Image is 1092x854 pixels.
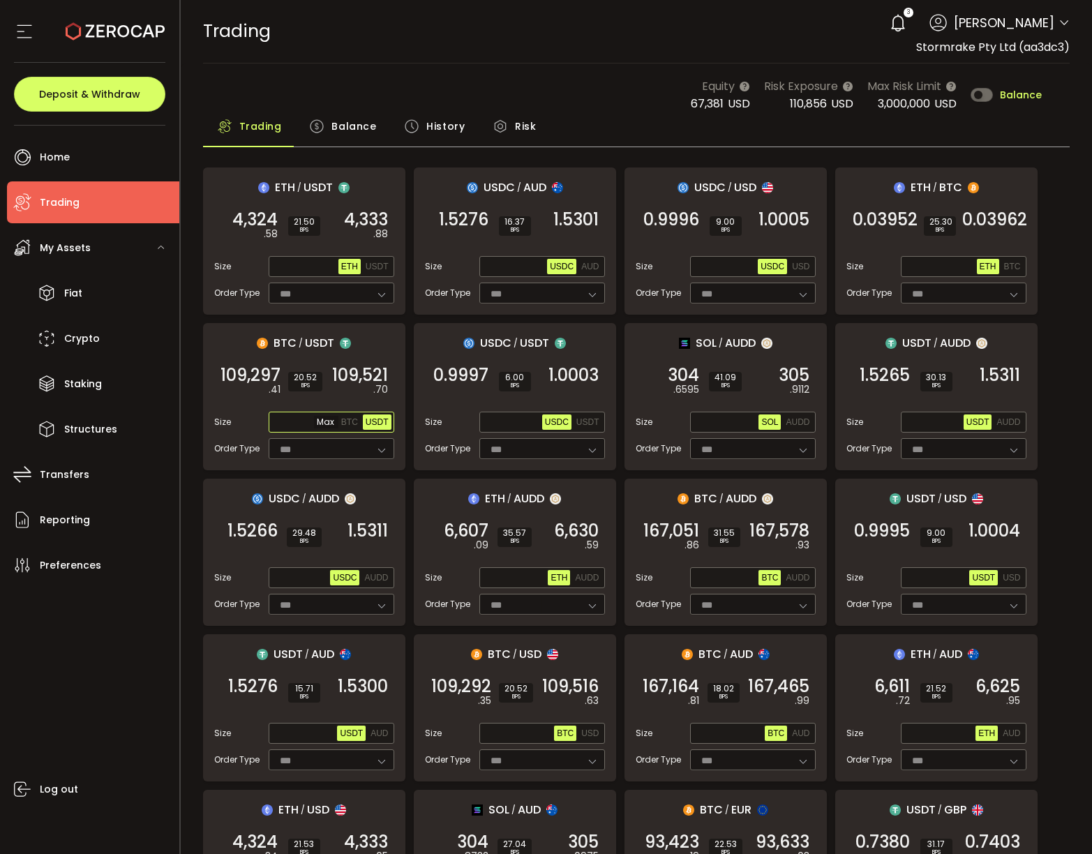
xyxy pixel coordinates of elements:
span: USD [934,96,957,112]
img: eth_portfolio.svg [468,493,479,504]
em: .88 [373,227,388,241]
img: aud_portfolio.svg [758,649,770,660]
button: BTC [338,414,361,430]
img: usdt_portfolio.svg [555,338,566,349]
em: .93 [795,538,809,553]
span: Transfers [40,465,89,485]
span: BTC [274,334,297,352]
span: 167,051 [643,524,699,538]
span: Max Risk Limit [867,77,941,95]
img: usdt_portfolio.svg [340,338,351,349]
button: USDT [363,259,391,274]
span: Size [214,571,231,584]
span: AUD [939,645,962,663]
span: Order Type [425,442,470,455]
span: Max [314,416,338,428]
span: Size [214,727,231,740]
span: 6,625 [975,680,1020,694]
i: BPS [713,693,734,701]
button: BTC [554,726,576,741]
span: 1.0004 [968,524,1020,538]
span: 41.09 [715,373,736,382]
button: ETH [548,570,570,585]
img: aud_portfolio.svg [968,649,979,660]
span: 167,164 [643,680,699,694]
span: 1.5265 [860,368,910,382]
span: USD [792,262,809,271]
span: Order Type [214,442,260,455]
em: .6595 [673,382,699,397]
span: Trading [239,112,282,140]
span: Order Type [846,442,892,455]
em: .95 [1006,694,1020,708]
button: BTC [1001,259,1024,274]
span: USDT [366,262,389,271]
span: 1.5266 [227,524,278,538]
span: USDT [576,417,599,427]
span: BTC [557,728,574,738]
img: aud_portfolio.svg [552,182,563,193]
span: Equity [702,77,735,95]
span: USD [734,179,756,196]
em: .09 [474,538,488,553]
span: 4,333 [344,213,388,227]
button: USDC [547,259,576,274]
span: USDT [520,334,549,352]
span: 110,856 [790,96,827,112]
span: 305 [779,368,809,382]
i: BPS [926,382,947,390]
button: Deposit & Withdraw [14,77,165,112]
span: 0.03962 [962,213,1027,227]
span: USDC [694,179,726,196]
span: ETH [275,179,295,196]
em: / [297,181,301,194]
span: 16.37 [504,218,525,226]
button: AUDD [783,414,812,430]
img: eth_portfolio.svg [262,804,273,816]
span: 35.57 [503,529,526,537]
button: USD [578,726,601,741]
img: btc_portfolio.svg [678,493,689,504]
i: BPS [294,382,317,390]
span: 25.30 [929,218,950,226]
em: / [938,493,942,505]
span: 1.5276 [439,213,488,227]
span: 9.00 [926,529,947,537]
em: .9112 [790,382,809,397]
span: USDC [480,334,511,352]
span: 1.0005 [758,213,809,227]
em: .86 [685,538,699,553]
span: BTC [768,728,784,738]
span: USDC [484,179,515,196]
button: BTC [758,570,781,585]
span: 67,381 [691,96,724,112]
img: usd_portfolio.svg [762,182,773,193]
img: usdt_portfolio.svg [890,804,901,816]
img: btc_portfolio.svg [682,649,693,660]
span: 3 [907,8,910,17]
img: eth_portfolio.svg [894,182,905,193]
img: usdt_portfolio.svg [257,649,268,660]
span: Risk [515,112,536,140]
span: ETH [911,645,931,663]
em: / [513,648,517,661]
span: Order Type [846,287,892,299]
img: zuPXiwguUFiBOIQyqLOiXsnnNitlx7q4LCwEbLHADjIpTka+Lip0HH8D0VTrd02z+wEAAAAASUVORK5CYII= [345,493,356,504]
span: Fiat [64,283,82,304]
img: zuPXiwguUFiBOIQyqLOiXsnnNitlx7q4LCwEbLHADjIpTka+Lip0HH8D0VTrd02z+wEAAAAASUVORK5CYII= [762,493,773,504]
em: / [299,337,303,350]
span: Size [425,727,442,740]
div: Chat Widget [926,703,1092,854]
span: Staking [64,374,102,394]
span: 6,611 [874,680,910,694]
span: AUD [311,645,334,663]
span: 21.52 [926,684,947,693]
span: BTC [1004,262,1021,271]
img: eth_portfolio.svg [894,649,905,660]
span: SOL [696,334,717,352]
button: USDT [337,726,366,741]
button: AUDD [994,414,1023,430]
span: AUD [518,801,541,818]
em: .58 [264,227,278,241]
span: Order Type [214,598,260,610]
